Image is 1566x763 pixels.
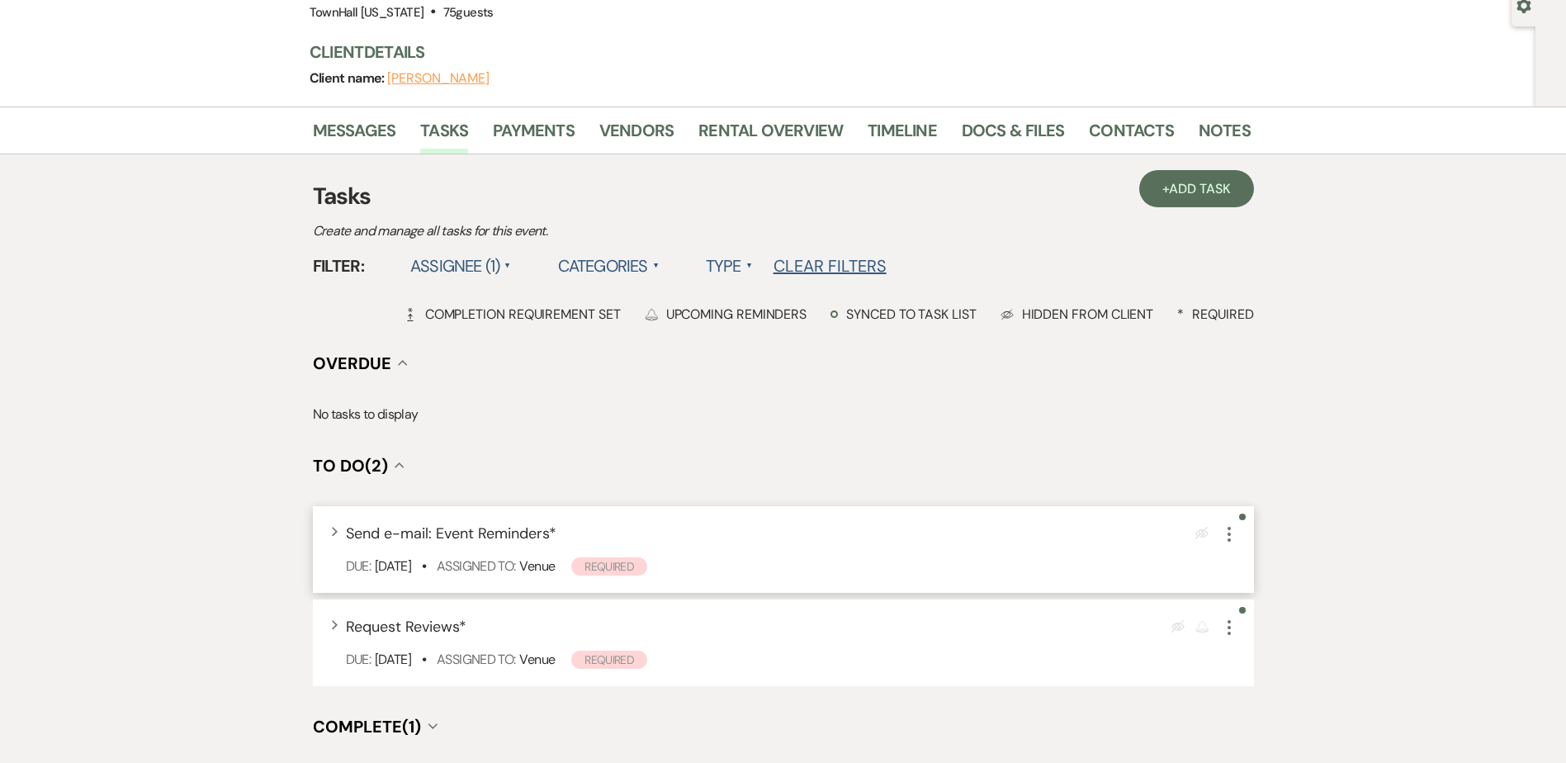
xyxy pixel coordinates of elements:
span: Assigned To: [437,651,515,668]
a: Timeline [868,117,937,154]
span: ▲ [653,259,660,272]
div: Upcoming Reminders [645,306,807,323]
div: Hidden from Client [1001,306,1154,323]
a: Contacts [1089,117,1174,154]
a: Messages [313,117,396,154]
label: Assignee (1) [410,251,512,281]
button: [PERSON_NAME] [387,72,490,85]
button: To Do(2) [313,457,405,474]
h3: Client Details [310,40,1234,64]
span: [DATE] [375,557,411,575]
a: Tasks [420,117,468,154]
button: Overdue [313,355,408,372]
button: Complete(1) [313,718,438,735]
span: [DATE] [375,651,411,668]
label: Type [706,251,753,281]
p: Create and manage all tasks for this event. [313,220,891,242]
span: Add Task [1169,180,1230,197]
span: Required [571,651,647,669]
div: Required [1177,306,1253,323]
div: Completion Requirement Set [404,306,621,323]
b: • [422,651,426,668]
span: Client name: [310,69,388,87]
span: Filter: [313,254,365,278]
label: Categories [558,251,660,281]
span: Venue [519,557,555,575]
span: ▲ [504,259,511,272]
a: Docs & Files [962,117,1064,154]
a: +Add Task [1139,170,1253,207]
a: Notes [1199,117,1251,154]
span: Assigned To: [437,557,515,575]
a: Vendors [599,117,674,154]
p: No tasks to display [313,404,1254,425]
button: Request Reviews* [346,619,466,634]
span: Required [571,557,647,576]
h3: Tasks [313,179,1254,214]
span: Send e-mail: Event Reminders * [346,524,556,543]
a: Payments [493,117,575,154]
span: TownHall [US_STATE] [310,4,424,21]
button: Send e-mail: Event Reminders* [346,526,556,541]
span: To Do (2) [313,455,388,476]
b: • [422,557,426,575]
div: Synced to task list [830,306,976,323]
span: Request Reviews * [346,617,466,637]
span: Due: [346,651,371,668]
a: Rental Overview [698,117,843,154]
span: ▲ [746,259,753,272]
span: Due: [346,557,371,575]
span: Venue [519,651,555,668]
span: Complete (1) [313,716,421,737]
span: Overdue [313,353,391,374]
span: 75 guests [443,4,494,21]
button: Clear Filters [774,258,887,274]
